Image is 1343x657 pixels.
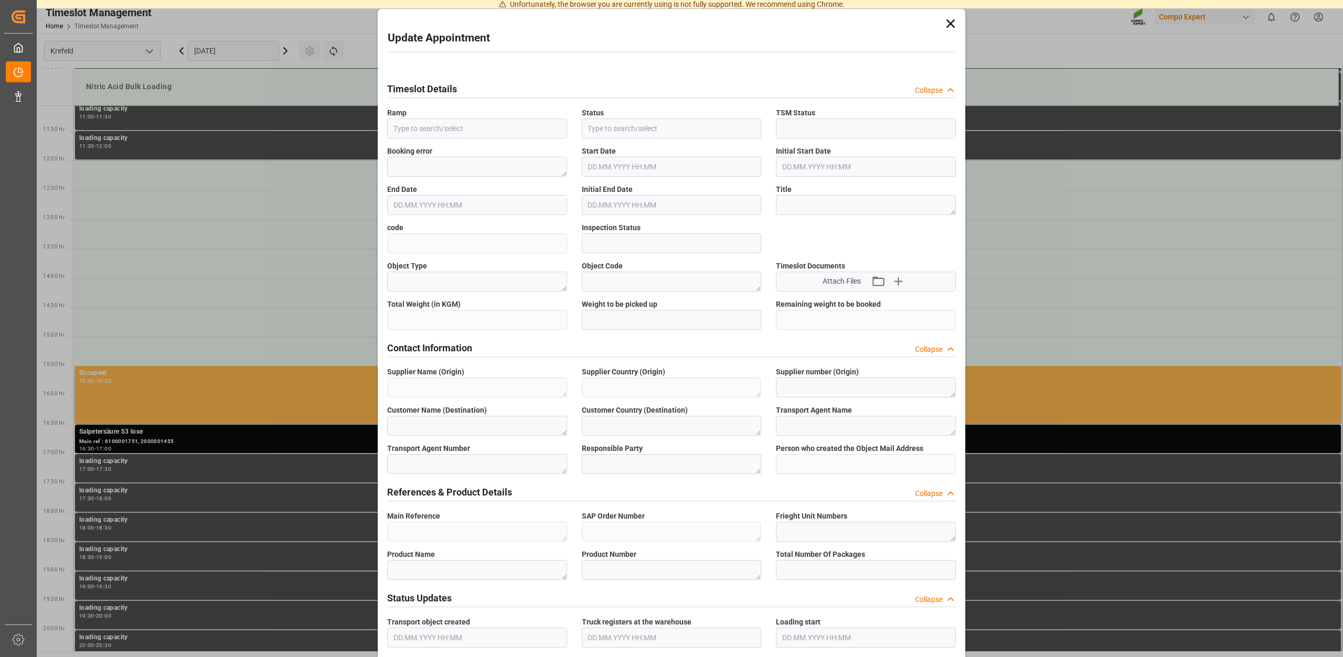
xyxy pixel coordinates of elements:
[582,443,643,454] span: Responsible Party
[915,344,943,355] div: Collapse
[387,591,452,605] h2: Status Updates
[776,405,852,416] span: Transport Agent Name
[582,119,762,138] input: Type to search/select
[387,299,461,310] span: Total Weight (in KGM)
[776,184,792,195] span: Title
[776,443,923,454] span: Person who created the Object Mail Address
[776,107,815,119] span: TSM Status
[387,617,470,628] span: Transport object created
[387,119,567,138] input: Type to search/select
[582,511,645,522] span: SAP Order Number
[582,299,657,310] span: Weight to be picked up
[776,549,865,560] span: Total Number Of Packages
[387,107,407,119] span: Ramp
[387,443,470,454] span: Transport Agent Number
[387,549,435,560] span: Product Name
[582,628,762,648] input: DD.MM.YYYY HH:MM
[582,405,688,416] span: Customer Country (Destination)
[387,367,464,378] span: Supplier Name (Origin)
[387,261,427,272] span: Object Type
[582,549,636,560] span: Product Number
[387,405,487,416] span: Customer Name (Destination)
[387,628,567,648] input: DD.MM.YYYY HH:MM
[582,157,762,177] input: DD.MM.YYYY HH:MM
[582,261,623,272] span: Object Code
[582,617,691,628] span: Truck registers at the warehouse
[387,485,512,499] h2: References & Product Details
[582,107,604,119] span: Status
[915,488,943,499] div: Collapse
[582,367,665,378] span: Supplier Country (Origin)
[776,146,831,157] span: Initial Start Date
[582,146,616,157] span: Start Date
[387,195,567,215] input: DD.MM.YYYY HH:MM
[776,299,881,310] span: Remaining weight to be booked
[776,617,820,628] span: Loading start
[582,195,762,215] input: DD.MM.YYYY HH:MM
[776,367,859,378] span: Supplier number (Origin)
[387,184,417,195] span: End Date
[915,594,943,605] div: Collapse
[387,222,403,233] span: code
[582,184,633,195] span: Initial End Date
[776,511,847,522] span: Frieght Unit Numbers
[388,30,490,47] h2: Update Appointment
[823,276,861,287] span: Attach Files
[387,82,457,96] h2: Timeslot Details
[387,341,472,355] h2: Contact Information
[582,222,641,233] span: Inspection Status
[776,261,845,272] span: Timeslot Documents
[776,628,956,648] input: DD.MM.YYYY HH:MM
[387,511,440,522] span: Main Reference
[915,85,943,96] div: Collapse
[387,146,432,157] span: Booking error
[776,157,956,177] input: DD.MM.YYYY HH:MM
